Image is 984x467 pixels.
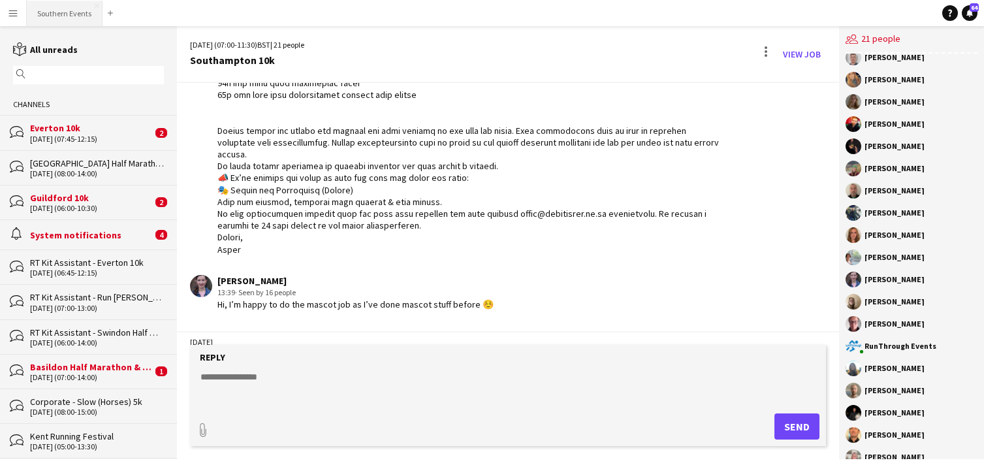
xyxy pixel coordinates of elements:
div: RT Kit Assistant - Swindon Half Marathon [30,327,164,338]
div: [PERSON_NAME] [865,54,925,61]
div: [PERSON_NAME] [865,387,925,395]
div: [DATE] (06:45-12:15) [30,268,164,278]
div: [PERSON_NAME] [865,320,925,328]
div: Basildon Half Marathon & Juniors [30,361,152,373]
div: [PERSON_NAME] [865,98,925,106]
div: [PERSON_NAME] [217,275,494,287]
a: All unreads [13,44,78,56]
div: Corporate - Slow (Horses) 5k [30,396,164,408]
span: · Seen by 16 people [235,287,296,297]
span: 64 [970,3,979,12]
div: [DATE] (07:00-14:00) [30,373,152,382]
div: 21 people [846,26,977,54]
div: [DATE] (08:00-15:00) [30,408,164,417]
div: [DATE] (08:00-14:00) [30,169,164,178]
div: Hi, I’m happy to do the mascot job as I’ve done mascot stuff before ☺️ [217,298,494,310]
button: Send [774,413,819,440]
div: [PERSON_NAME] [865,253,925,261]
div: [DATE] (06:00-10:30) [30,204,152,213]
div: [PERSON_NAME] [865,453,925,461]
div: Guildford 10k [30,192,152,204]
div: [PERSON_NAME] [865,209,925,217]
div: RT Kit Assistant - Run [PERSON_NAME][GEOGRAPHIC_DATA] [30,291,164,303]
div: [PERSON_NAME] [865,142,925,150]
div: [DATE] (05:00-13:30) [30,442,164,451]
div: [DATE] (07:00-11:30) | 21 people [190,39,304,51]
div: [DATE] (07:00-13:00) [30,304,164,313]
div: [DATE] (06:00-14:00) [30,338,164,347]
div: [PERSON_NAME] [865,298,925,306]
span: 1 [155,366,167,376]
div: [DATE] (07:45-12:15) [30,135,152,144]
div: RT Kit Assistant - Everton 10k [30,257,164,268]
div: [PERSON_NAME] [865,364,925,372]
div: System notifications [30,229,152,241]
div: [GEOGRAPHIC_DATA] Half Marathon [30,157,164,169]
div: Everton 10k [30,122,152,134]
div: [PERSON_NAME] [865,76,925,84]
div: 13:39 [217,287,494,298]
div: Kent Running Festival [30,430,164,442]
div: [PERSON_NAME] [865,187,925,195]
button: Southern Events [27,1,103,26]
a: 64 [962,5,977,21]
div: RunThrough Events [865,342,936,350]
div: [PERSON_NAME] [865,120,925,128]
span: 4 [155,230,167,240]
div: Southampton 10k [190,54,304,66]
div: [PERSON_NAME] [865,231,925,239]
div: [PERSON_NAME] [865,409,925,417]
span: BST [257,40,270,50]
div: [PERSON_NAME] [865,276,925,283]
span: 2 [155,197,167,207]
a: View Job [778,44,826,65]
span: 2 [155,128,167,138]
div: [PERSON_NAME] [865,431,925,439]
div: [DATE] [177,331,838,353]
div: [PERSON_NAME] [865,165,925,172]
label: Reply [200,351,225,363]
